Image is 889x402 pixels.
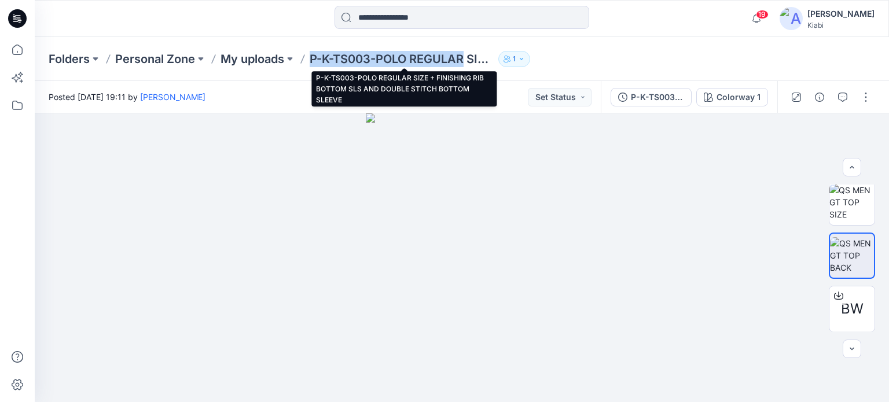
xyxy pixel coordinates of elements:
[631,91,684,104] div: P-K-TS003-POLO REGULAR SIZE + FINISHING RIB BOTTOM SLS AND DOUBLE STITCH BOTTOM SLEEVE
[696,88,768,106] button: Colorway 1
[807,7,875,21] div: [PERSON_NAME]
[611,88,692,106] button: P-K-TS003-POLO REGULAR SIZE + FINISHING RIB BOTTOM SLS AND DOUBLE STITCH BOTTOM SLEEVE
[807,21,875,29] div: Kiabi
[717,91,761,104] div: Colorway 1
[498,51,530,67] button: 1
[115,51,195,67] a: Personal Zone
[780,7,803,30] img: avatar
[829,184,875,220] img: QS MEN GT TOP SIZE
[221,51,284,67] a: My uploads
[756,10,769,19] span: 19
[841,298,864,319] span: BW
[830,237,874,274] img: QS MEN GT TOP BACK
[513,53,516,65] p: 1
[310,51,494,67] p: P-K-TS003-POLO REGULAR SIZE + FINISHING RIB BOTTOM SLS AND DOUBLE STITCH BOTTOM SLEEVE
[366,113,557,402] img: eyJhbGciOiJIUzI1NiIsImtpZCI6IjAiLCJzbHQiOiJzZXMiLCJ0eXAiOiJKV1QifQ.eyJkYXRhIjp7InR5cGUiOiJzdG9yYW...
[49,51,90,67] a: Folders
[49,91,205,103] span: Posted [DATE] 19:11 by
[810,88,829,106] button: Details
[140,92,205,102] a: [PERSON_NAME]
